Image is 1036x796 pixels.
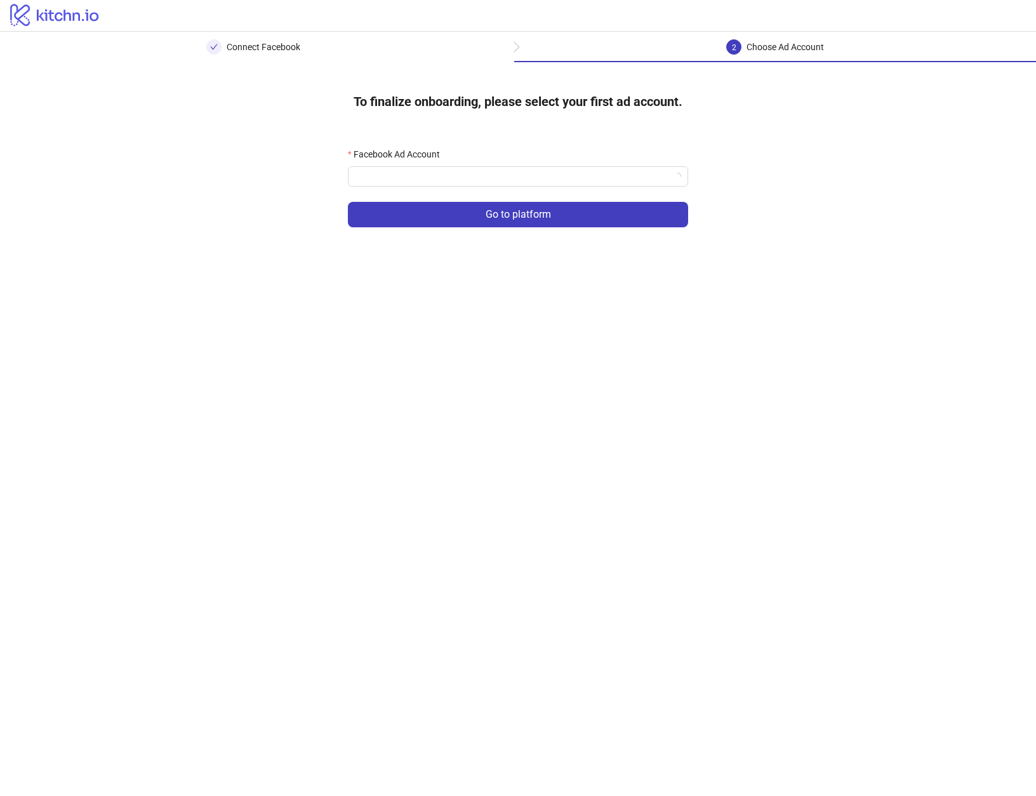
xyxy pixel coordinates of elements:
[348,147,448,161] label: Facebook Ad Account
[210,43,218,51] span: check
[227,39,300,55] div: Connect Facebook
[348,202,688,227] button: Go to platform
[674,173,681,180] span: loading
[486,209,551,220] span: Go to platform
[355,167,669,186] input: Facebook Ad Account
[747,39,824,55] div: Choose Ad Account
[732,43,736,52] span: 2
[333,83,703,121] h4: To finalize onboarding, please select your first ad account.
